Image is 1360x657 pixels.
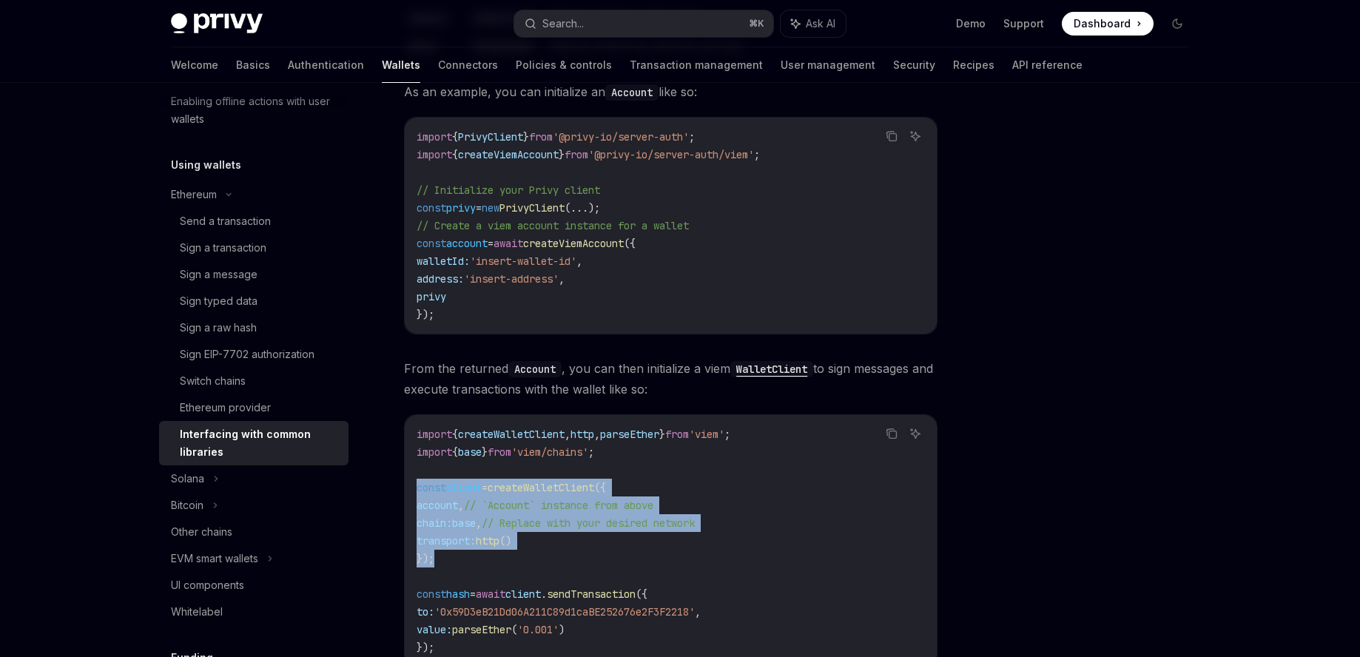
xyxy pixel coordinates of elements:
[452,445,458,459] span: {
[446,201,476,215] span: privy
[171,576,244,594] div: UI components
[541,587,547,601] span: .
[417,428,452,441] span: import
[953,47,994,83] a: Recipes
[446,237,488,250] span: account
[159,235,349,261] a: Sign a transaction
[547,587,636,601] span: sendTransaction
[488,445,511,459] span: from
[159,341,349,368] a: Sign EIP-7702 authorization
[464,272,559,286] span: 'insert-address'
[417,445,452,459] span: import
[171,496,203,514] div: Bitcoin
[511,623,517,636] span: (
[482,201,499,215] span: new
[529,130,553,144] span: from
[781,47,875,83] a: User management
[159,572,349,599] a: UI components
[180,399,271,417] div: Ethereum provider
[570,428,594,441] span: http
[159,261,349,288] a: Sign a message
[882,127,901,146] button: Copy the contents from the code block
[882,424,901,443] button: Copy the contents from the code block
[523,237,624,250] span: createViemAccount
[452,623,511,636] span: parseEther
[600,428,659,441] span: parseEther
[470,255,576,268] span: 'insert-wallet-id'
[508,361,562,377] code: Account
[1165,12,1189,36] button: Toggle dark mode
[180,372,246,390] div: Switch chains
[446,481,482,494] span: client
[730,361,813,377] code: WalletClient
[458,445,482,459] span: base
[488,481,594,494] span: createWalletClient
[159,368,349,394] a: Switch chains
[570,201,588,215] span: ...
[588,148,754,161] span: '@privy-io/server-auth/viem'
[665,428,689,441] span: from
[417,148,452,161] span: import
[470,587,476,601] span: =
[494,237,523,250] span: await
[565,201,570,215] span: (
[636,587,647,601] span: ({
[505,587,541,601] span: client
[1003,16,1044,31] a: Support
[159,314,349,341] a: Sign a raw hash
[559,272,565,286] span: ,
[288,47,364,83] a: Authentication
[781,10,846,37] button: Ask AI
[695,605,701,619] span: ,
[452,516,476,530] span: base
[588,445,594,459] span: ;
[594,428,600,441] span: ,
[417,499,458,512] span: account
[689,428,724,441] span: 'viem'
[417,272,464,286] span: address:
[417,183,600,197] span: // Initialize your Privy client
[1012,47,1083,83] a: API reference
[159,88,349,132] a: Enabling offline actions with user wallets
[434,605,695,619] span: '0x59D3eB21Dd06A211C89d1caBE252676e2F3F2218'
[559,623,565,636] span: )
[458,428,565,441] span: createWalletClient
[417,552,434,565] span: });
[565,148,588,161] span: from
[417,237,446,250] span: const
[659,428,665,441] span: }
[417,641,434,654] span: });
[565,428,570,441] span: ,
[236,47,270,83] a: Basics
[159,208,349,235] a: Send a transaction
[180,425,340,461] div: Interfacing with common libraries
[171,186,217,203] div: Ethereum
[404,358,937,400] span: From the returned , you can then initialize a viem to sign messages and execute transactions with...
[523,130,529,144] span: }
[180,319,257,337] div: Sign a raw hash
[482,481,488,494] span: =
[446,587,470,601] span: hash
[171,156,241,174] h5: Using wallets
[417,130,452,144] span: import
[171,13,263,34] img: dark logo
[689,130,695,144] span: ;
[476,516,482,530] span: ,
[588,201,600,215] span: );
[605,84,659,101] code: Account
[559,148,565,161] span: }
[553,130,689,144] span: '@privy-io/server-auth'
[382,47,420,83] a: Wallets
[159,599,349,625] a: Whitelabel
[511,445,588,459] span: 'viem/chains'
[404,81,937,102] span: As an example, you can initialize an like so:
[517,623,559,636] span: '0.001'
[417,534,476,547] span: transport:
[806,16,835,31] span: Ask AI
[458,130,523,144] span: PrivyClient
[452,428,458,441] span: {
[171,550,258,567] div: EVM smart wallets
[171,470,204,488] div: Solana
[730,361,813,376] a: WalletClient
[180,292,257,310] div: Sign typed data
